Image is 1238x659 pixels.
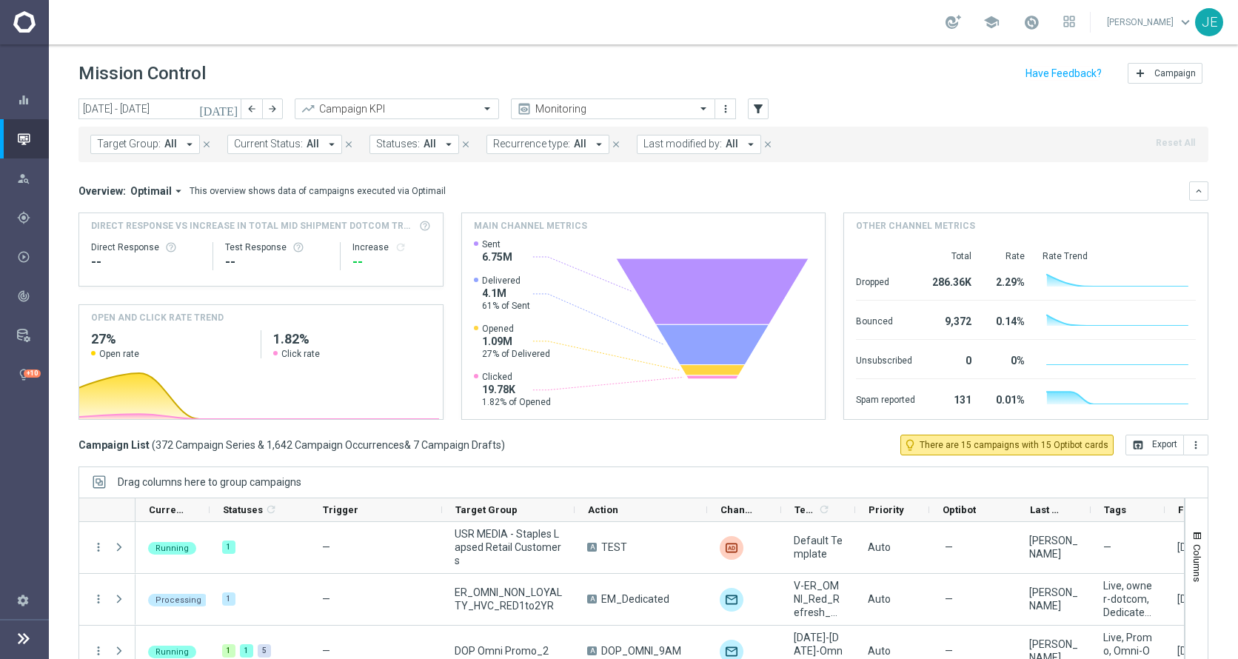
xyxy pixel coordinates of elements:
[17,80,48,119] div: Dashboard
[225,241,328,253] div: Test Response
[222,644,235,658] div: 1
[816,501,830,518] span: Calculate column
[222,541,235,554] div: 1
[155,647,189,657] span: Running
[200,136,213,153] button: close
[16,369,49,381] button: lightbulb Optibot +10
[1178,504,1214,515] span: First in Range
[720,103,732,115] i: more_vert
[7,581,39,620] div: Settings
[933,347,971,371] div: 0
[395,241,406,253] i: refresh
[92,644,105,658] button: more_vert
[1191,544,1203,582] span: Columns
[1184,435,1208,455] button: more_vert
[511,98,715,119] ng-select: Monitoring
[482,335,550,348] span: 1.09M
[322,541,330,553] span: —
[78,184,126,198] h3: Overview:
[455,644,549,658] span: DOP Omni Promo_2
[482,250,512,264] span: 6.75M
[91,241,201,253] div: Direct Response
[761,136,774,153] button: close
[118,476,301,488] div: Row Groups
[241,98,262,119] button: arrow_back
[482,300,530,312] span: 61% of Sent
[609,136,623,153] button: close
[587,595,597,603] span: A
[404,439,411,451] span: &
[989,269,1025,292] div: 2.29%
[16,94,49,106] button: equalizer Dashboard
[726,138,738,150] span: All
[720,536,743,560] img: Liveramp
[118,476,301,488] span: Drag columns here to group campaigns
[197,98,241,121] button: [DATE]
[720,588,743,612] div: Optimail
[126,184,190,198] button: Optimail arrow_drop_down
[1125,438,1208,450] multiple-options-button: Export to CSV
[17,93,30,107] i: equalizer
[869,504,904,515] span: Priority
[91,330,249,348] h2: 27%
[1132,439,1144,451] i: open_in_browser
[17,119,48,158] div: Mission Control
[989,347,1025,371] div: 0%
[16,173,49,184] button: person_search Explore
[234,138,303,150] span: Current Status:
[240,644,253,658] div: 1
[78,438,505,452] h3: Campaign List
[1030,504,1065,515] span: Last Modified By
[323,504,358,515] span: Trigger
[352,253,430,271] div: --
[91,219,415,233] span: Direct Response VS Increase In Total Mid Shipment Dotcom Transaction Amount
[1103,541,1111,554] span: —
[900,435,1114,455] button: lightbulb_outline There are 15 campaigns with 15 Optibot cards
[223,504,263,515] span: Statuses
[474,219,587,233] h4: Main channel metrics
[222,592,235,606] div: 1
[17,211,48,224] div: Plan
[482,238,512,250] span: Sent
[856,269,915,292] div: Dropped
[91,253,201,271] div: --
[16,133,49,145] button: Mission Control
[1105,11,1195,33] a: [PERSON_NAME]keyboard_arrow_down
[482,287,530,300] span: 4.1M
[267,104,278,114] i: arrow_forward
[16,290,49,302] div: track_changes Analyze
[322,593,330,605] span: —
[587,543,597,552] span: A
[148,644,196,658] colored-tag: Running
[718,100,733,118] button: more_vert
[1194,186,1204,196] i: keyboard_arrow_down
[149,504,184,515] span: Current Status
[1134,67,1146,79] i: add
[459,136,472,153] button: close
[482,396,551,408] span: 1.82% of Opened
[1190,439,1202,451] i: more_vert
[16,212,49,224] button: gps_fixed Plan
[763,139,773,150] i: close
[752,102,765,116] i: filter_alt
[601,592,669,606] span: EM_Dedicated
[376,138,420,150] span: Statuses:
[1177,644,1209,658] div: 11 Aug 2025, Monday
[493,138,570,150] span: Recurrence type:
[97,138,161,150] span: Target Group:
[643,138,722,150] span: Last modified by:
[1177,541,1209,554] div: 12 Aug 2025, Tuesday
[322,645,330,657] span: —
[1043,250,1196,262] div: Rate Trend
[265,504,277,515] i: refresh
[983,14,1000,30] span: school
[1177,592,1209,606] div: 12 Aug 2025, Tuesday
[461,139,471,150] i: close
[24,369,41,378] div: +10
[442,138,455,151] i: arrow_drop_down
[148,592,209,606] colored-tag: Processing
